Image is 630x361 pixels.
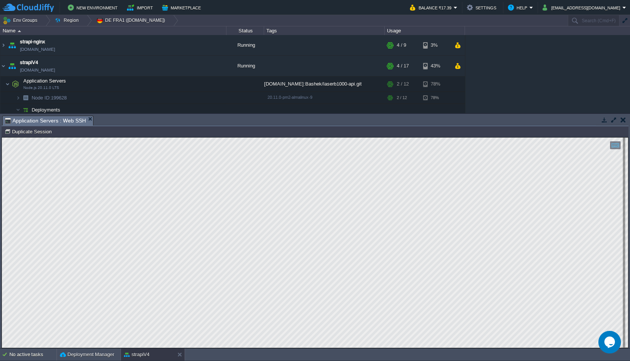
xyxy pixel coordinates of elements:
[397,56,409,76] div: 4 / 17
[508,3,529,12] button: Help
[127,3,155,12] button: Import
[23,78,67,84] span: Application Servers
[397,76,409,92] div: 2 / 12
[264,76,385,92] div: [DOMAIN_NAME]:Bashek/laserb1000-api.git
[16,92,20,104] img: AMDAwAAAACH5BAEAAAAALAAAAAABAAEAAAICRAEAOw==
[598,331,622,353] iframe: chat widget
[20,104,31,116] img: AMDAwAAAACH5BAEAAAAALAAAAAABAAEAAAICRAEAOw==
[467,3,498,12] button: Settings
[0,56,6,76] img: AMDAwAAAACH5BAEAAAAALAAAAAABAAEAAAICRAEAOw==
[16,104,20,116] img: AMDAwAAAACH5BAEAAAAALAAAAAABAAEAAAICRAEAOw==
[385,26,465,35] div: Usage
[124,351,150,358] button: strapiV4
[68,3,120,12] button: New Environment
[0,35,6,55] img: AMDAwAAAACH5BAEAAAAALAAAAAABAAEAAAICRAEAOw==
[162,3,203,12] button: Marketplace
[20,66,55,74] a: [DOMAIN_NAME]
[268,95,312,99] span: 20.11.0-pm2-almalinux-9
[265,26,384,35] div: Tags
[20,92,31,104] img: AMDAwAAAACH5BAEAAAAALAAAAAABAAEAAAICRAEAOw==
[423,92,448,104] div: 78%
[410,3,454,12] button: Balance ₹17.39
[7,35,17,55] img: AMDAwAAAACH5BAEAAAAALAAAAAABAAEAAAICRAEAOw==
[226,56,264,76] div: Running
[397,92,407,104] div: 2 / 12
[96,15,168,26] button: DE FRA1 ([DOMAIN_NAME])
[423,76,448,92] div: 78%
[20,38,45,46] a: strapi-nginx
[23,78,67,84] a: Application ServersNode.js 20.11.0 LTS
[55,15,81,26] button: Region
[227,26,264,35] div: Status
[1,26,226,35] div: Name
[18,30,21,32] img: AMDAwAAAACH5BAEAAAAALAAAAAABAAEAAAICRAEAOw==
[5,116,86,125] span: Application Servers : Web SSH
[397,35,406,55] div: 4 / 9
[9,349,57,361] div: No active tasks
[20,46,55,53] a: [DOMAIN_NAME]
[10,76,21,92] img: AMDAwAAAACH5BAEAAAAALAAAAAABAAEAAAICRAEAOw==
[31,95,68,101] a: Node ID:199628
[3,15,40,26] button: Env Groups
[31,95,68,101] span: 199628
[20,59,38,66] a: strapiV4
[31,107,61,113] a: Deployments
[23,86,59,90] span: Node.js 20.11.0 LTS
[423,35,448,55] div: 3%
[32,95,51,101] span: Node ID:
[60,351,114,358] button: Deployment Manager
[3,3,54,12] img: CloudJiffy
[5,128,54,135] button: Duplicate Session
[5,76,10,92] img: AMDAwAAAACH5BAEAAAAALAAAAAABAAEAAAICRAEAOw==
[226,35,264,55] div: Running
[543,3,622,12] button: [EMAIL_ADDRESS][DOMAIN_NAME]
[423,56,448,76] div: 43%
[7,56,17,76] img: AMDAwAAAACH5BAEAAAAALAAAAAABAAEAAAICRAEAOw==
